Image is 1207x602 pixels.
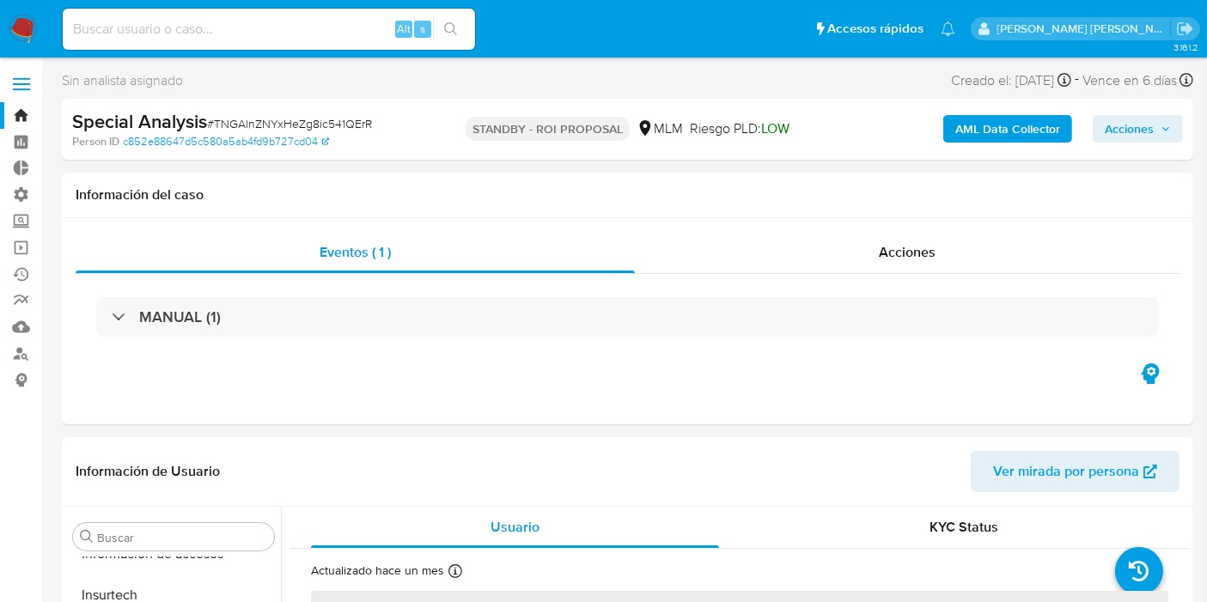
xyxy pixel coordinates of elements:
button: Ver mirada por persona [971,451,1180,492]
span: - [1075,69,1079,92]
span: Ver mirada por persona [993,451,1139,492]
p: Actualizado hace un mes [311,562,444,579]
a: Salir [1176,20,1194,38]
span: Usuario [491,517,539,537]
input: Buscar [97,530,267,545]
h1: Información del caso [76,186,1180,204]
div: MANUAL (1) [96,297,1159,337]
span: Accesos rápidos [827,20,924,38]
span: Vence en 6 días [1082,71,1177,90]
span: # TNGAlnZNYxHeZg8ic541QErR [207,115,372,132]
span: Sin analista asignado [62,71,183,90]
span: s [420,21,425,37]
b: Special Analysis [72,107,207,135]
button: search-icon [433,17,468,41]
h3: MANUAL (1) [139,307,221,326]
a: Notificaciones [941,21,955,36]
b: Person ID [72,134,119,149]
span: KYC Status [930,517,999,537]
span: Acciones [879,242,936,262]
button: Buscar [80,530,94,544]
input: Buscar usuario o caso... [63,18,475,40]
button: AML Data Collector [943,115,1072,143]
span: Riesgo PLD: [690,119,789,138]
h1: Información de Usuario [76,463,220,480]
div: Creado el: [DATE] [951,69,1071,92]
span: LOW [761,119,789,138]
span: Acciones [1105,115,1154,143]
div: MLM [637,119,683,138]
span: Alt [397,21,411,37]
p: STANDBY - ROI PROPOSAL [466,117,630,141]
p: carlos.obholz@mercadolibre.com [997,21,1171,37]
span: Eventos ( 1 ) [320,242,391,262]
a: c852e88647d5c580a5ab4fd9b727cd04 [123,134,329,149]
b: AML Data Collector [955,115,1060,143]
button: Acciones [1093,115,1183,143]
